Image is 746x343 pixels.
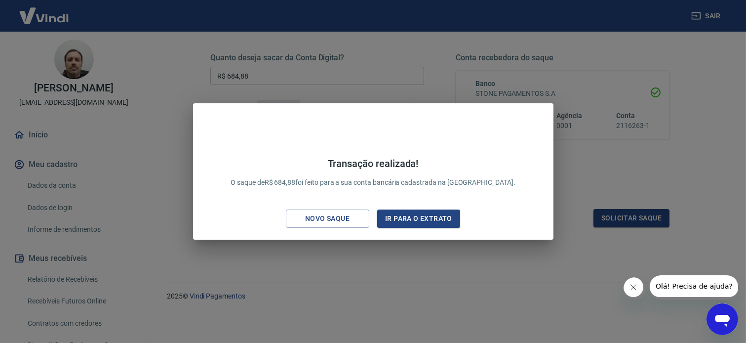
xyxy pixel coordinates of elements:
iframe: Fechar mensagem [624,277,646,300]
div: Novo saque [293,213,361,225]
h4: Transação realizada! [231,158,515,170]
button: Ir para o extrato [377,210,461,228]
button: Novo saque [286,210,369,228]
iframe: Botão para abrir a janela de mensagens [707,303,738,335]
p: O saque de R$ 684,88 foi feito para a sua conta bancária cadastrada na [GEOGRAPHIC_DATA]. [231,158,515,188]
iframe: Mensagem da empresa [650,275,738,300]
